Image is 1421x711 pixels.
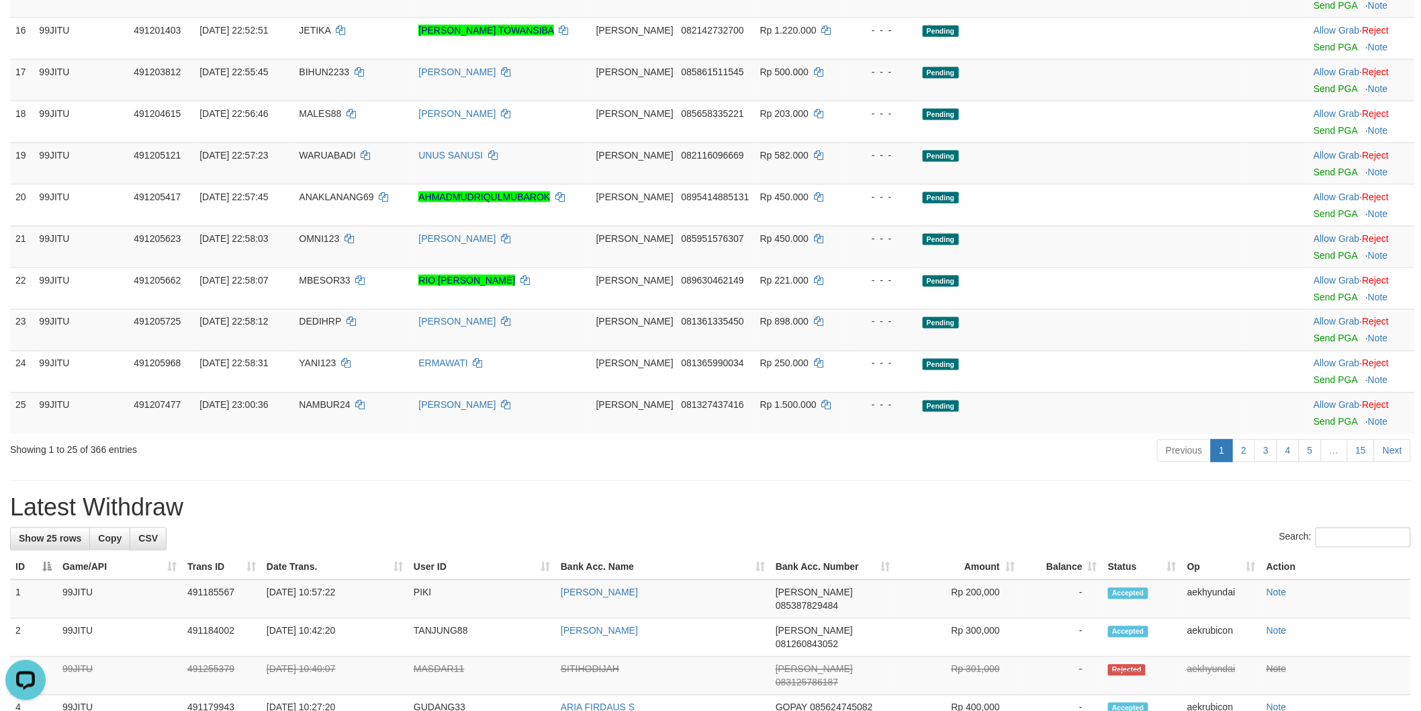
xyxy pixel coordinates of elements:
[299,275,350,286] span: MBESOR33
[1314,108,1362,119] span: ·
[923,109,959,120] span: Pending
[299,358,336,369] span: YANI123
[895,619,1020,657] td: Rp 300,000
[1316,528,1411,548] input: Search:
[1314,125,1357,136] a: Send PGA
[1020,657,1103,696] td: -
[57,619,182,657] td: 99JITU
[134,150,181,161] span: 491205121
[138,534,158,544] span: CSV
[1308,267,1415,309] td: ·
[182,555,261,580] th: Trans ID: activate to sort column ascending
[57,580,182,619] td: 99JITU
[596,108,674,119] span: [PERSON_NAME]
[682,192,749,202] span: Copy 0895414885131 to clipboard
[1363,275,1389,286] a: Reject
[10,495,1411,521] h1: Latest Withdraw
[1374,440,1411,462] a: Next
[1314,292,1357,302] a: Send PGA
[760,192,809,202] span: Rp 450.000
[19,534,81,544] span: Show 25 rows
[10,226,34,267] td: 21
[10,555,57,580] th: ID: activate to sort column descending
[34,226,128,267] td: 99JITU
[418,108,496,119] a: [PERSON_NAME]
[1308,309,1415,351] td: ·
[1363,192,1389,202] a: Reject
[776,677,838,688] span: Copy 083125786187 to clipboard
[10,438,582,457] div: Showing 1 to 25 of 366 entries
[57,657,182,696] td: 99JITU
[596,25,674,36] span: [PERSON_NAME]
[418,150,483,161] a: UNUS SANUSI
[1308,59,1415,101] td: ·
[1314,167,1357,177] a: Send PGA
[1267,664,1287,675] a: Note
[1314,150,1362,161] span: ·
[1363,108,1389,119] a: Reject
[1108,665,1146,676] span: Rejected
[1363,25,1389,36] a: Reject
[134,233,181,244] span: 491205623
[89,528,130,550] a: Copy
[418,192,550,202] a: AHMADMUDRIQULMUBAROK
[1314,250,1357,261] a: Send PGA
[10,267,34,309] td: 22
[34,142,128,184] td: 99JITU
[682,358,744,369] span: Copy 081365990034 to clipboard
[299,25,330,36] span: JETIKA
[182,580,261,619] td: 491185567
[1314,108,1359,119] a: Allow Grab
[1108,626,1148,638] span: Accepted
[1182,619,1261,657] td: aekrubicon
[596,192,674,202] span: [PERSON_NAME]
[1314,208,1357,219] a: Send PGA
[1368,375,1388,386] a: Note
[199,108,268,119] span: [DATE] 22:56:46
[10,528,90,550] a: Show 25 rows
[682,67,744,77] span: Copy 085861511545 to clipboard
[854,107,912,120] div: - - -
[596,317,674,327] span: [PERSON_NAME]
[895,657,1020,696] td: Rp 301,000
[596,233,674,244] span: [PERSON_NAME]
[1368,42,1388,52] a: Note
[923,67,959,79] span: Pending
[1347,440,1375,462] a: 15
[1368,125,1388,136] a: Note
[760,25,817,36] span: Rp 1.220.000
[1267,587,1287,598] a: Note
[596,67,674,77] span: [PERSON_NAME]
[130,528,167,550] a: CSV
[1363,400,1389,411] a: Reject
[418,25,553,36] a: [PERSON_NAME] TOWANSIBA
[561,626,638,636] a: [PERSON_NAME]
[1182,657,1261,696] td: aekhyundai
[1314,25,1359,36] a: Allow Grab
[1314,192,1362,202] span: ·
[261,555,408,580] th: Date Trans.: activate to sort column ascending
[418,275,515,286] a: RIO [PERSON_NAME]
[854,232,912,245] div: - - -
[1368,250,1388,261] a: Note
[776,626,853,636] span: [PERSON_NAME]
[134,275,181,286] span: 491205662
[1254,440,1277,462] a: 3
[1314,233,1362,244] span: ·
[199,400,268,411] span: [DATE] 23:00:36
[1314,400,1362,411] span: ·
[299,317,341,327] span: DEDIHRP
[555,555,770,580] th: Bank Acc. Name: activate to sort column ascending
[182,619,261,657] td: 491184002
[776,664,853,675] span: [PERSON_NAME]
[299,150,355,161] span: WARUABADI
[923,401,959,412] span: Pending
[776,587,853,598] span: [PERSON_NAME]
[299,233,339,244] span: OMNI123
[34,309,128,351] td: 99JITU
[408,580,555,619] td: PIKI
[418,67,496,77] a: [PERSON_NAME]
[760,400,817,411] span: Rp 1.500.000
[1279,528,1411,548] label: Search:
[923,151,959,162] span: Pending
